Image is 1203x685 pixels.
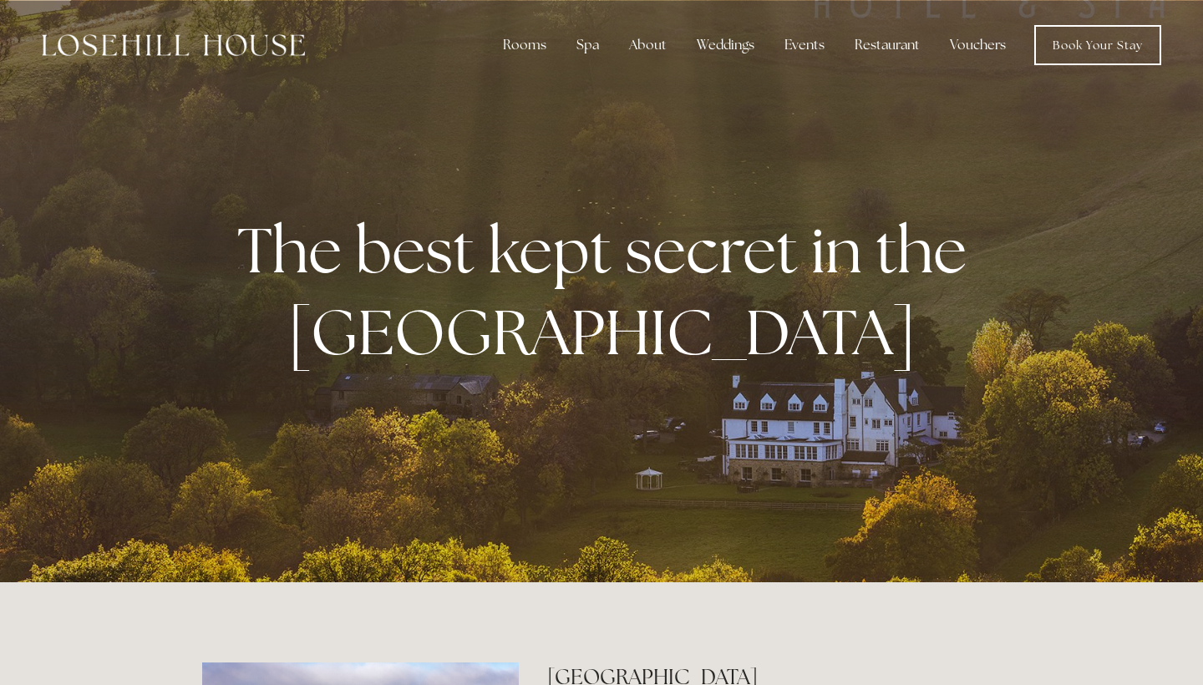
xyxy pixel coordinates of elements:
div: About [616,28,680,62]
div: Spa [563,28,612,62]
div: Events [771,28,838,62]
div: Rooms [490,28,560,62]
a: Vouchers [937,28,1019,62]
img: Losehill House [42,34,305,56]
a: Book Your Stay [1034,25,1161,65]
div: Weddings [683,28,768,62]
strong: The best kept secret in the [GEOGRAPHIC_DATA] [237,209,980,373]
div: Restaurant [841,28,933,62]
